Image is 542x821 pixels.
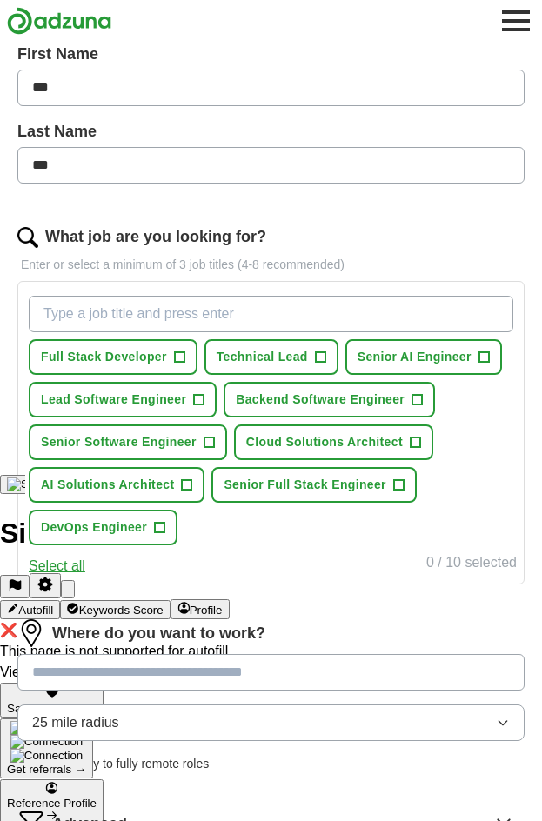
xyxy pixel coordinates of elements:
[17,120,525,144] label: Last Name
[7,7,111,35] img: Adzuna logo
[29,296,513,332] input: Type a job title and press enter
[17,43,525,66] label: First Name
[29,339,197,375] button: Full Stack Developer
[52,622,265,645] label: Where do you want to work?
[358,348,472,366] span: Senior AI Engineer
[41,476,174,494] span: AI Solutions Architect
[29,467,204,503] button: AI Solutions Architect
[17,619,45,647] img: location.png
[17,256,525,274] p: Enter or select a minimum of 3 job titles (4-8 recommended)
[217,348,308,366] span: Technical Lead
[17,704,525,741] button: 25 mile radius
[224,476,385,494] span: Senior Full Stack Engineer
[41,390,186,409] span: Lead Software Engineer
[32,712,119,733] span: 25 mile radius
[497,2,535,40] button: Toggle main navigation menu
[29,556,85,577] button: Select all
[45,225,266,249] label: What job are you looking for?
[41,348,167,366] span: Full Stack Developer
[29,382,217,417] button: Lead Software Engineer
[224,382,435,417] button: Backend Software Engineer
[41,518,147,537] span: DevOps Engineer
[246,433,403,451] span: Cloud Solutions Architect
[211,467,416,503] button: Senior Full Stack Engineer
[426,552,517,577] div: 0 / 10 selected
[236,390,405,409] span: Backend Software Engineer
[234,424,433,460] button: Cloud Solutions Architect
[29,424,227,460] button: Senior Software Engineer
[41,433,197,451] span: Senior Software Engineer
[345,339,502,375] button: Senior AI Engineer
[204,339,338,375] button: Technical Lead
[17,227,38,248] img: search.png
[29,510,177,545] button: DevOps Engineer
[42,755,209,773] span: Only apply to fully remote roles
